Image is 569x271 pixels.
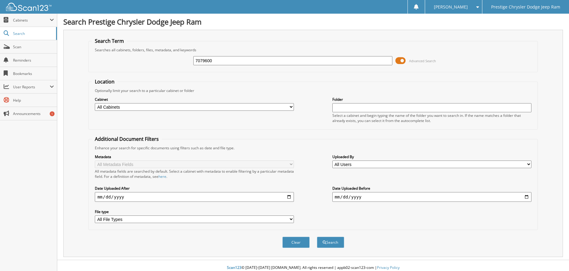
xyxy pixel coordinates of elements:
[95,209,294,214] label: File type
[92,78,118,85] legend: Location
[282,237,310,248] button: Clear
[491,5,560,9] span: Prestige Chrysler Dodge Jeep Ram
[377,265,400,270] a: Privacy Policy
[332,97,531,102] label: Folder
[92,38,127,44] legend: Search Term
[95,169,294,179] div: All metadata fields are searched by default. Select a cabinet with metadata to enable filtering b...
[13,71,54,76] span: Bookmarks
[317,237,344,248] button: Search
[409,59,436,63] span: Advanced Search
[95,192,294,202] input: start
[92,88,534,93] div: Optionally limit your search to a particular cabinet or folder
[63,17,563,27] h1: Search Prestige Chrysler Dodge Jeep Ram
[434,5,468,9] span: [PERSON_NAME]
[332,192,531,202] input: end
[13,111,54,116] span: Announcements
[50,111,55,116] div: 1
[6,3,52,11] img: scan123-logo-white.svg
[92,47,534,53] div: Searches all cabinets, folders, files, metadata, and keywords
[332,186,531,191] label: Date Uploaded Before
[158,174,166,179] a: here
[13,84,50,90] span: User Reports
[13,44,54,49] span: Scan
[95,186,294,191] label: Date Uploaded After
[13,31,53,36] span: Search
[332,113,531,123] div: Select a cabinet and begin typing the name of the folder you want to search in. If the name match...
[227,265,241,270] span: Scan123
[95,154,294,159] label: Metadata
[13,58,54,63] span: Reminders
[92,145,534,151] div: Enhance your search for specific documents using filters such as date and file type.
[13,18,50,23] span: Cabinets
[92,136,162,142] legend: Additional Document Filters
[332,154,531,159] label: Uploaded By
[95,97,294,102] label: Cabinet
[13,98,54,103] span: Help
